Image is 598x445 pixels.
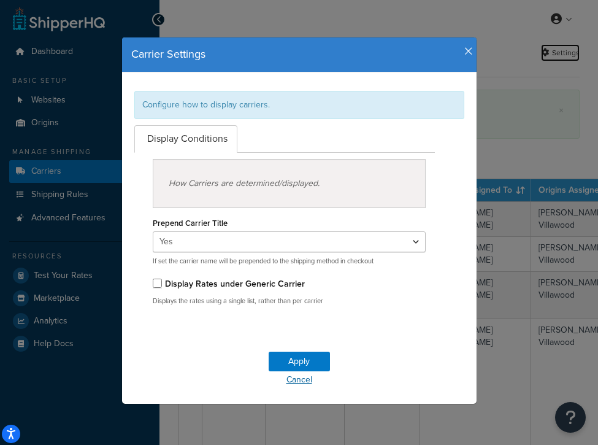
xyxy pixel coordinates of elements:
a: Cancel [122,371,477,389]
p: If set the carrier name will be prepended to the shipping method in checkout [153,257,426,266]
div: Configure how to display carriers. [134,91,464,119]
div: How Carriers are determined/displayed. [153,159,426,208]
a: Display Conditions [134,125,237,153]
p: Displays the rates using a single list, rather than per carrier [153,296,426,306]
h4: Carrier Settings [131,47,467,63]
label: Prepend Carrier Title [153,219,228,228]
input: Display Rates under Generic Carrier [153,279,162,288]
label: Display Rates under Generic Carrier [165,277,305,290]
button: Apply [269,352,330,371]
